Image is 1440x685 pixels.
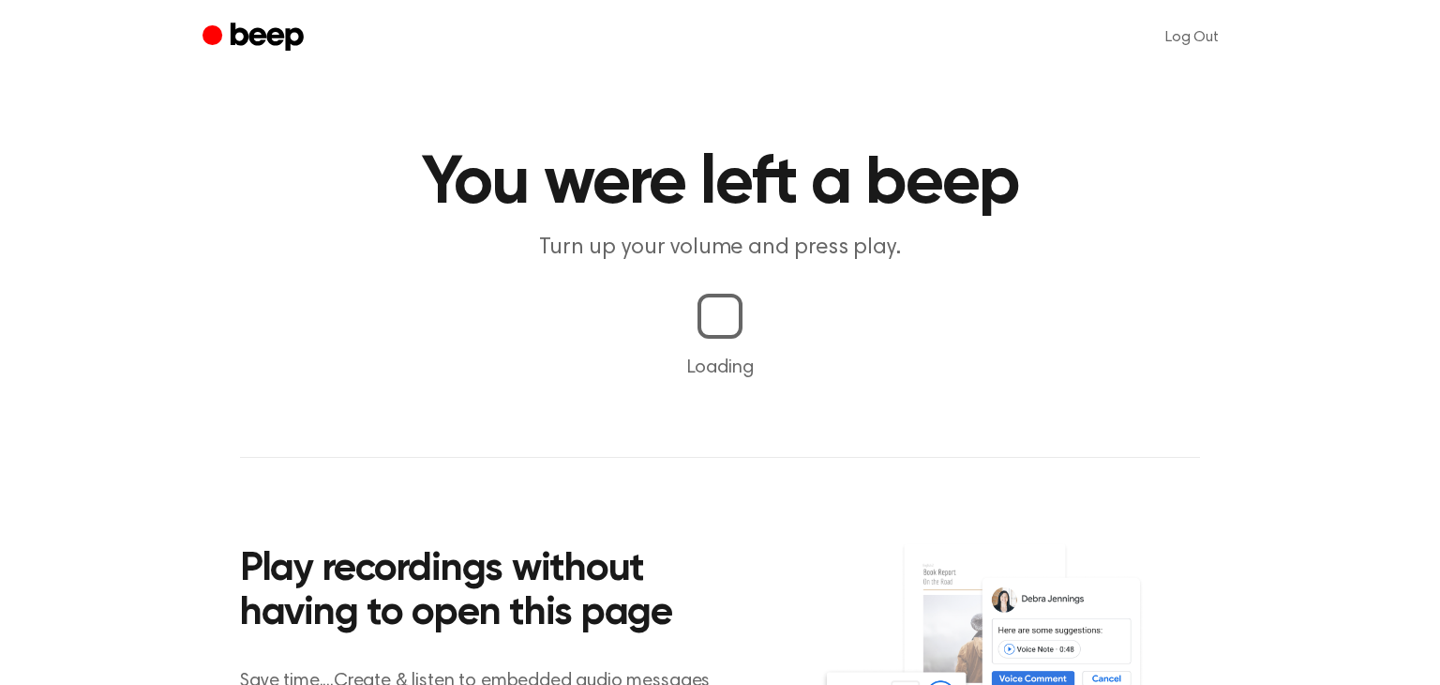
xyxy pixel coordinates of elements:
[360,233,1080,264] p: Turn up your volume and press play.
[202,20,308,56] a: Beep
[240,548,745,637] h2: Play recordings without having to open this page
[1147,15,1237,60] a: Log Out
[240,150,1200,218] h1: You were left a beep
[22,354,1417,382] p: Loading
